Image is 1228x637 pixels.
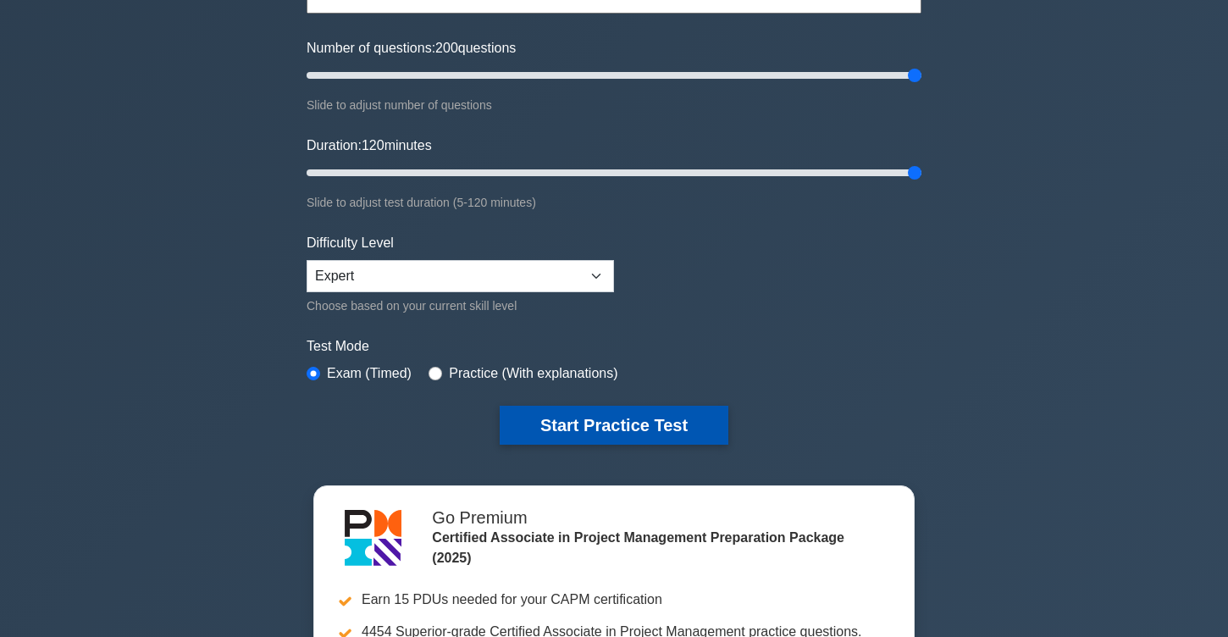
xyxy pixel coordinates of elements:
[435,41,458,55] span: 200
[307,192,921,213] div: Slide to adjust test duration (5-120 minutes)
[307,296,614,316] div: Choose based on your current skill level
[307,95,921,115] div: Slide to adjust number of questions
[307,136,432,156] label: Duration: minutes
[500,406,728,445] button: Start Practice Test
[307,38,516,58] label: Number of questions: questions
[307,336,921,357] label: Test Mode
[307,233,394,253] label: Difficulty Level
[327,363,412,384] label: Exam (Timed)
[362,138,384,152] span: 120
[449,363,617,384] label: Practice (With explanations)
